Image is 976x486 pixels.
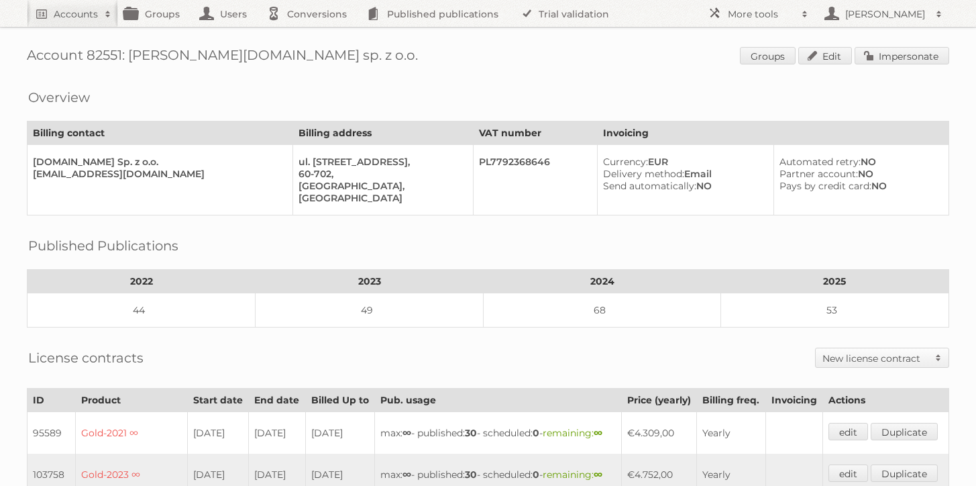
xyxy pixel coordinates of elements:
span: Send automatically: [603,180,696,192]
th: VAT number [474,121,598,145]
div: NO [779,180,938,192]
div: NO [779,156,938,168]
h2: License contracts [28,348,144,368]
td: [DATE] [305,412,374,454]
span: remaining: [543,427,602,439]
th: Product [76,389,188,412]
div: 60-702, [299,168,462,180]
h1: Account 82551: [PERSON_NAME][DOMAIN_NAME] sp. z o.o. [27,47,949,67]
td: Gold-2021 ∞ [76,412,188,454]
h2: Accounts [54,7,98,21]
th: 2024 [484,270,721,293]
th: ID [28,389,76,412]
a: edit [828,465,868,482]
th: Price (yearly) [622,389,697,412]
td: 68 [484,293,721,328]
div: [DOMAIN_NAME] Sp. z o.o. [33,156,282,168]
div: ul. [STREET_ADDRESS], [299,156,462,168]
div: NO [779,168,938,180]
th: Billed Up to [305,389,374,412]
a: Duplicate [871,423,938,440]
span: remaining: [543,469,602,481]
div: Email [603,168,763,180]
h2: New license contract [822,352,928,365]
strong: ∞ [594,469,602,481]
td: 44 [28,293,256,328]
div: [GEOGRAPHIC_DATA] [299,192,462,204]
th: Invoicing [765,389,822,412]
td: [DATE] [188,412,249,454]
strong: 30 [465,469,477,481]
td: PL7792368646 [474,145,598,215]
h2: More tools [728,7,795,21]
strong: ∞ [402,469,411,481]
strong: 30 [465,427,477,439]
div: EUR [603,156,763,168]
strong: ∞ [402,427,411,439]
a: Duplicate [871,465,938,482]
h2: Published Publications [28,236,178,256]
a: Edit [798,47,852,64]
td: 53 [720,293,948,328]
span: Pays by credit card: [779,180,871,192]
th: Pub. usage [374,389,622,412]
th: Actions [822,389,948,412]
div: NO [603,180,763,192]
strong: 0 [533,427,539,439]
strong: 0 [533,469,539,481]
td: Yearly [697,412,765,454]
span: Automated retry: [779,156,861,168]
div: [EMAIL_ADDRESS][DOMAIN_NAME] [33,168,282,180]
div: [GEOGRAPHIC_DATA], [299,180,462,192]
span: Partner account: [779,168,858,180]
td: 49 [256,293,484,328]
h2: [PERSON_NAME] [842,7,929,21]
th: 2022 [28,270,256,293]
td: 95589 [28,412,76,454]
h2: Overview [28,87,90,107]
a: edit [828,423,868,440]
a: Groups [740,47,796,64]
strong: ∞ [594,427,602,439]
th: Start date [188,389,249,412]
span: Delivery method: [603,168,684,180]
th: Billing freq. [697,389,765,412]
th: End date [249,389,305,412]
td: €4.309,00 [622,412,697,454]
th: Invoicing [597,121,948,145]
th: Billing contact [28,121,293,145]
th: Billing address [292,121,473,145]
th: 2023 [256,270,484,293]
span: Toggle [928,348,948,367]
a: New license contract [816,348,948,367]
th: 2025 [720,270,948,293]
a: Impersonate [855,47,949,64]
span: Currency: [603,156,648,168]
td: [DATE] [249,412,305,454]
td: max: - published: - scheduled: - [374,412,622,454]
